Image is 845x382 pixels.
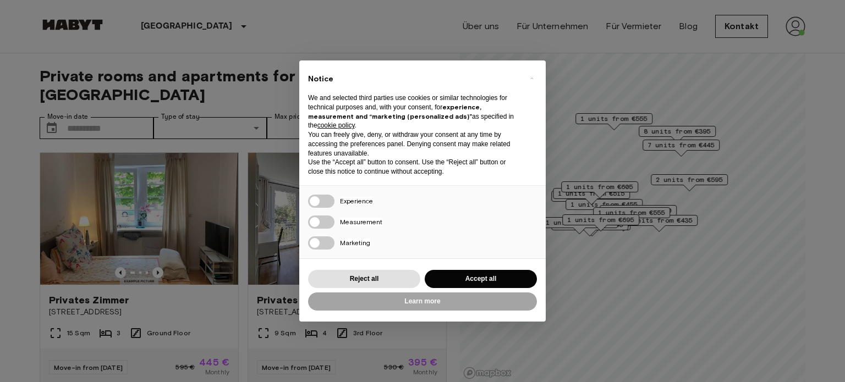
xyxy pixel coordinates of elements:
span: Marketing [340,239,370,247]
button: Accept all [425,270,537,288]
span: Measurement [340,218,382,226]
a: cookie policy [317,121,355,129]
h2: Notice [308,74,519,85]
p: Use the “Accept all” button to consent. Use the “Reject all” button or close this notice to conti... [308,158,519,176]
strong: experience, measurement and “marketing (personalized ads)” [308,103,481,120]
p: You can freely give, deny, or withdraw your consent at any time by accessing the preferences pane... [308,130,519,158]
button: Close this notice [523,69,540,87]
button: Reject all [308,270,420,288]
button: Learn more [308,292,537,311]
span: Experience [340,197,373,205]
span: × [530,71,534,85]
p: We and selected third parties use cookies or similar technologies for technical purposes and, wit... [308,93,519,130]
